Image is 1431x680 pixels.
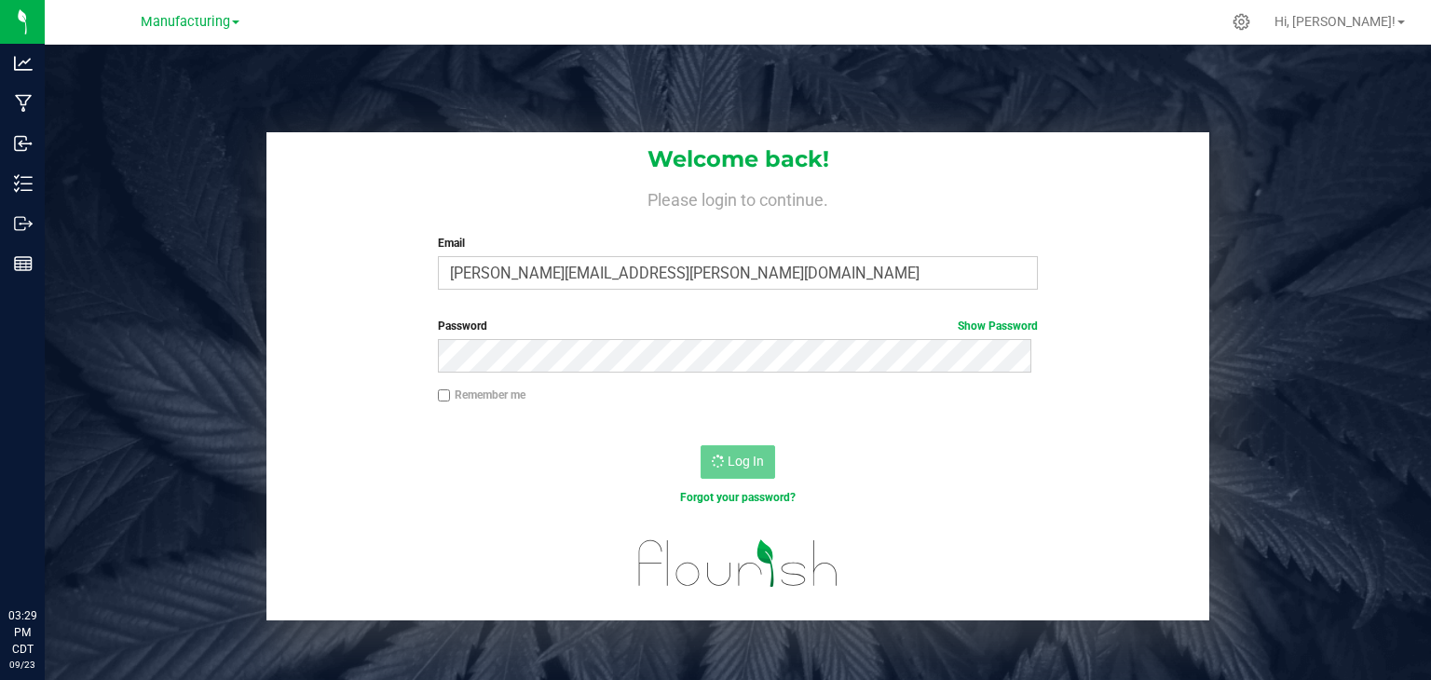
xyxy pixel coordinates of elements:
p: 09/23 [8,658,36,672]
inline-svg: Reports [14,254,33,273]
div: Manage settings [1230,13,1253,31]
span: Password [438,320,487,333]
inline-svg: Manufacturing [14,94,33,113]
a: Show Password [958,320,1038,333]
inline-svg: Analytics [14,54,33,73]
h1: Welcome back! [266,147,1209,171]
a: Forgot your password? [680,491,796,504]
span: Manufacturing [141,14,230,30]
button: Log In [701,445,775,479]
span: Hi, [PERSON_NAME]! [1274,14,1396,29]
input: Remember me [438,389,451,402]
img: flourish_logo.svg [620,525,856,601]
p: 03:29 PM CDT [8,607,36,658]
inline-svg: Outbound [14,214,33,233]
h4: Please login to continue. [266,186,1209,209]
span: Log In [728,454,764,469]
inline-svg: Inbound [14,134,33,153]
label: Email [438,235,1039,252]
label: Remember me [438,387,525,403]
inline-svg: Inventory [14,174,33,193]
